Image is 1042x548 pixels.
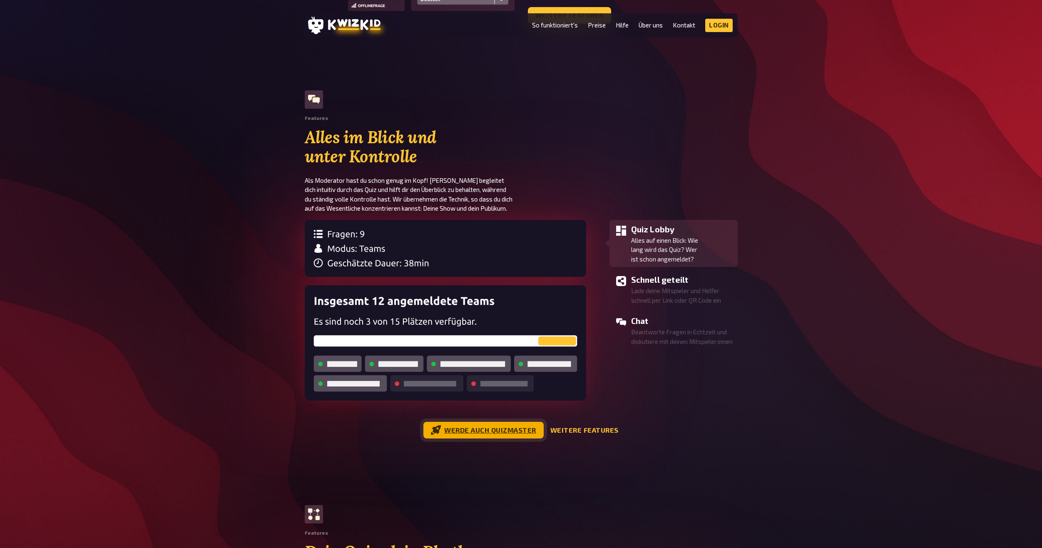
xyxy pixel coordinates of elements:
img: Übersicht aller angemeldeten Teams und deren Status [305,285,586,401]
h3: Quiz Lobby [631,223,734,236]
h2: Alles im Blick und unter Kontrolle [305,128,521,166]
div: Features [305,530,328,536]
p: Lade deine Mitspieler und Helfer schnell per Link oder QR Code ein [631,286,734,305]
a: Werde auch Quizmaster [423,422,544,438]
p: Beantworte Fragen in Echtzeit und diskutiere mit deinen Mitspieler:innen [631,327,734,346]
a: Kontakt [673,22,695,29]
p: Als Moderator hast du schon genug im Kopf! [PERSON_NAME] begleitet dich intuitiv durch das Quiz u... [305,176,521,213]
div: Features [305,115,328,121]
p: Alles auf einen Blick: Wie lang wird das Quiz? Wer ist schon angemeldet? [631,236,734,264]
img: Anzahl der Fragen, Spielmodus und geschätzte Spieldauer [305,220,586,277]
h3: Schnell geteilt [631,274,734,286]
a: Hilfe [616,22,629,29]
h3: Chat [631,315,734,327]
a: Weitere Features [528,7,611,24]
a: Login [705,19,733,32]
a: Weitere Features [550,426,619,434]
a: So funktioniert's [532,22,578,29]
a: Preise [588,22,606,29]
a: Über uns [639,22,663,29]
